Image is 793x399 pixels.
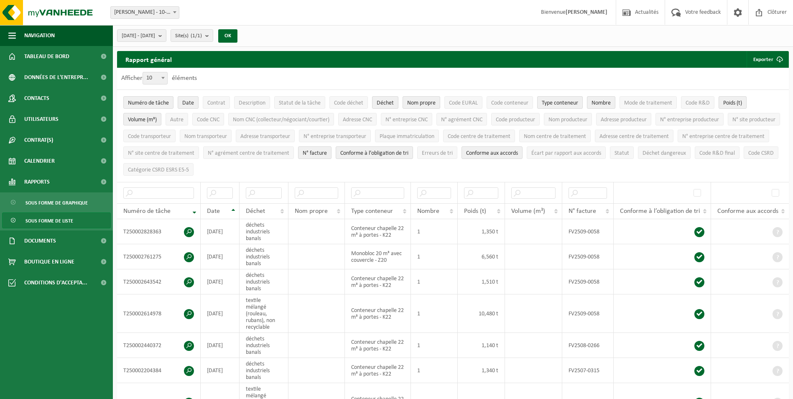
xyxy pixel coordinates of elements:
[417,208,439,215] span: Nombre
[24,251,74,272] span: Boutique en ligne
[207,208,220,215] span: Date
[744,146,778,159] button: Code CSRDCode CSRD: Activate to sort
[24,25,55,46] span: Navigation
[299,130,371,142] button: N° entreprise transporteurN° entreprise transporteur: Activate to sort
[240,294,288,333] td: textile mélangé (rouleau, rubans), non recyclable
[240,333,288,358] td: déchets industriels banals
[240,269,288,294] td: déchets industriels banals
[334,100,363,106] span: Code déchet
[686,100,710,106] span: Code R&D
[123,208,171,215] span: Numéro de tâche
[562,358,614,383] td: FV2507-0315
[143,72,168,84] span: 10
[24,272,87,293] span: Conditions d'accepta...
[411,269,458,294] td: 1
[240,244,288,269] td: déchets industriels banals
[201,358,240,383] td: [DATE]
[128,167,189,173] span: Catégorie CSRD ESRS E5-5
[458,269,505,294] td: 1,510 t
[487,96,533,109] button: Code conteneurCode conteneur: Activate to sort
[377,100,394,106] span: Déchet
[372,96,398,109] button: DéchetDéchet: Activate to sort
[351,208,393,215] span: Type conteneur
[717,208,778,215] span: Conforme aux accords
[624,100,672,106] span: Mode de traitement
[422,150,453,156] span: Erreurs de tri
[562,333,614,358] td: FV2508-0266
[340,150,408,156] span: Conforme à l’obligation de tri
[201,333,240,358] td: [DATE]
[218,29,237,43] button: OK
[203,146,294,159] button: N° agrément centre de traitementN° agrément centre de traitement: Activate to sort
[203,96,230,109] button: ContratContrat: Activate to sort
[491,100,528,106] span: Code conteneur
[338,113,377,125] button: Adresse CNCAdresse CNC: Activate to sort
[537,96,583,109] button: Type conteneurType conteneur: Activate to sort
[411,219,458,244] td: 1
[117,219,201,244] td: T250002828363
[303,133,366,140] span: N° entreprise transporteur
[458,294,505,333] td: 10,480 t
[24,130,53,151] span: Contrat(s)
[599,133,669,140] span: Adresse centre de traitement
[527,146,606,159] button: Écart par rapport aux accordsÉcart par rapport aux accords: Activate to sort
[343,117,372,123] span: Adresse CNC
[723,100,742,106] span: Poids (t)
[411,358,458,383] td: 1
[732,117,775,123] span: N° site producteur
[128,100,169,106] span: Numéro de tâche
[544,113,592,125] button: Nom producteurNom producteur: Activate to sort
[448,133,510,140] span: Code centre de traitement
[240,358,288,383] td: déchets industriels banals
[562,219,614,244] td: FV2509-0058
[682,133,765,140] span: N° entreprise centre de traitement
[345,358,411,383] td: Conteneur chapelle 22 m³ à portes - K22
[201,219,240,244] td: [DATE]
[128,150,194,156] span: N° site centre de traitement
[201,294,240,333] td: [DATE]
[192,113,224,125] button: Code CNCCode CNC: Activate to sort
[411,294,458,333] td: 1
[111,7,179,18] span: ELIS NORD - 10-788341
[2,194,111,210] a: Sous forme de graphique
[464,208,486,215] span: Poids (t)
[240,133,290,140] span: Adresse transporteur
[436,113,487,125] button: N° agrément CNCN° agrément CNC: Activate to sort
[411,244,458,269] td: 1
[24,46,69,67] span: Tableau de bord
[562,244,614,269] td: FV2509-0058
[345,244,411,269] td: Monobloc 20 m³ avec couvercle - Z20
[548,117,587,123] span: Nom producteur
[295,208,328,215] span: Nom propre
[117,333,201,358] td: T250002440372
[678,130,769,142] button: N° entreprise centre de traitementN° entreprise centre de traitement: Activate to sort
[170,117,184,123] span: Autre
[524,133,586,140] span: Nom centre de traitement
[610,146,634,159] button: StatutStatut: Activate to sort
[25,213,73,229] span: Sous forme de liste
[201,244,240,269] td: [DATE]
[182,100,194,106] span: Date
[569,208,596,215] span: N° facture
[171,29,213,42] button: Site(s)(1/1)
[208,150,289,156] span: N° agrément centre de traitement
[24,88,49,109] span: Contacts
[345,269,411,294] td: Conteneur chapelle 22 m³ à portes - K22
[303,150,327,156] span: N° facture
[345,219,411,244] td: Conteneur chapelle 22 m³ à portes - K22
[239,100,265,106] span: Description
[123,163,194,176] button: Catégorie CSRD ESRS E5-5Catégorie CSRD ESRS E5-5: Activate to sort
[462,146,523,159] button: Conforme aux accords : Activate to sort
[274,96,325,109] button: Statut de la tâcheStatut de la tâche: Activate to sort
[233,117,329,123] span: Nom CNC (collecteur/négociant/courtier)
[681,96,714,109] button: Code R&DCode R&amp;D: Activate to sort
[748,150,774,156] span: Code CSRD
[638,146,691,159] button: Déchet dangereux : Activate to sort
[592,100,611,106] span: Nombre
[191,33,202,38] count: (1/1)
[123,146,199,159] button: N° site centre de traitementN° site centre de traitement: Activate to sort
[699,150,735,156] span: Code R&D final
[24,151,55,171] span: Calendrier
[380,133,434,140] span: Plaque immatriculation
[236,130,295,142] button: Adresse transporteurAdresse transporteur: Activate to sort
